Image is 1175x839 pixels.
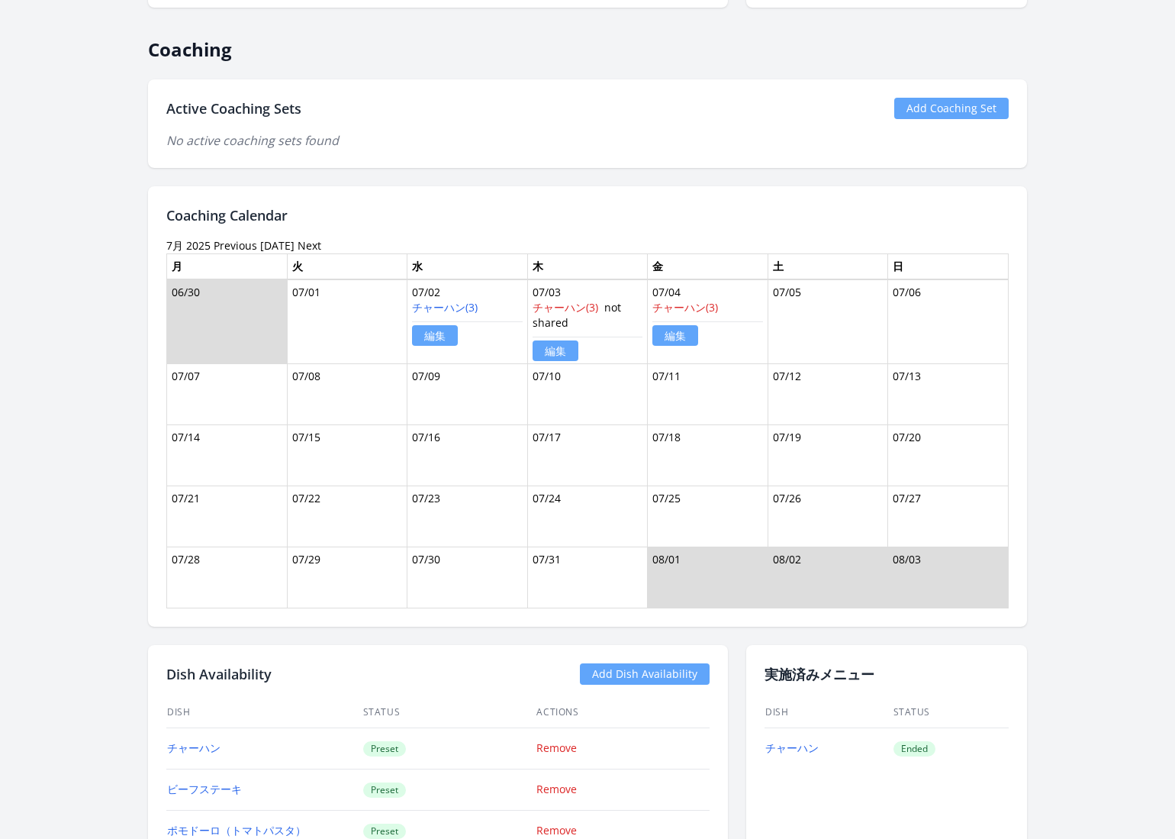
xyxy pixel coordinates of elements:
span: Preset [363,741,406,757]
td: 07/19 [768,424,888,486]
h2: Dish Availability [166,663,272,685]
a: Next [298,238,321,253]
td: 08/02 [768,547,888,608]
td: 07/03 [527,279,648,364]
h2: Coaching [148,26,1027,61]
a: チャーハン(3) [412,300,478,315]
td: 07/28 [167,547,288,608]
td: 07/15 [287,424,407,486]
h2: Active Coaching Sets [166,98,301,119]
h2: 実施済みメニュー [765,663,1009,685]
th: 土 [768,253,888,279]
th: 月 [167,253,288,279]
time: 7月 2025 [166,238,211,253]
td: 07/21 [167,486,288,547]
td: 07/18 [648,424,768,486]
th: 金 [648,253,768,279]
td: 07/02 [407,279,528,364]
a: ビーフステーキ [167,782,242,796]
td: 07/23 [407,486,528,547]
td: 07/07 [167,363,288,424]
td: 07/05 [768,279,888,364]
td: 07/10 [527,363,648,424]
p: No active coaching sets found [166,131,1009,150]
th: Status [362,697,536,728]
a: [DATE] [260,238,295,253]
td: 07/09 [407,363,528,424]
td: 07/01 [287,279,407,364]
a: 編集 [412,325,458,346]
td: 07/25 [648,486,768,547]
span: Ended [893,741,935,757]
td: 07/12 [768,363,888,424]
th: Actions [536,697,710,728]
span: not shared [533,300,621,330]
td: 07/16 [407,424,528,486]
a: チャーハン(3) [652,300,718,315]
a: Remove [536,823,577,837]
th: Dish [166,697,362,728]
td: 08/01 [648,547,768,608]
td: 07/06 [888,279,1009,364]
td: 07/17 [527,424,648,486]
td: 08/03 [888,547,1009,608]
a: チャーハン [167,741,221,755]
a: Remove [536,741,577,755]
td: 07/13 [888,363,1009,424]
a: 編集 [533,340,578,361]
a: Add Dish Availability [580,663,710,685]
td: 07/27 [888,486,1009,547]
th: 水 [407,253,528,279]
th: 日 [888,253,1009,279]
td: 07/22 [287,486,407,547]
td: 06/30 [167,279,288,364]
span: Preset [363,783,406,798]
span: Preset [363,824,406,839]
a: 編集 [652,325,698,346]
td: 07/14 [167,424,288,486]
td: 07/29 [287,547,407,608]
td: 07/04 [648,279,768,364]
a: Remove [536,782,577,796]
td: 07/26 [768,486,888,547]
th: Dish [765,697,893,728]
a: チャーハン(3) [533,300,598,315]
th: 火 [287,253,407,279]
th: Status [893,697,1009,728]
td: 07/11 [648,363,768,424]
td: 07/30 [407,547,528,608]
td: 07/08 [287,363,407,424]
td: 07/31 [527,547,648,608]
a: Previous [214,238,257,253]
h2: Coaching Calendar [166,205,1009,226]
th: 木 [527,253,648,279]
a: チャーハン [765,741,819,755]
a: ポモドーロ（トマトパスタ） [167,823,306,837]
a: Add Coaching Set [894,98,1009,119]
td: 07/24 [527,486,648,547]
td: 07/20 [888,424,1009,486]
